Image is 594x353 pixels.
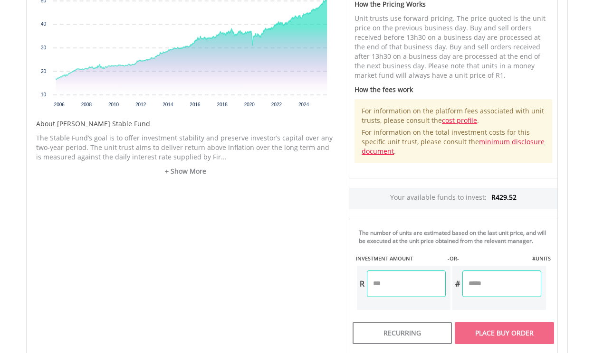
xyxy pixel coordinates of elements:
[163,102,173,107] text: 2014
[362,106,545,125] p: For information on the platform fees associated with unit trusts, please consult the .
[442,116,477,125] a: cost profile
[357,270,367,297] div: R
[362,137,545,156] a: minimum disclosure document
[359,229,554,245] div: The number of units are estimated based on the last unit price, and will be executed at the unit ...
[41,21,47,27] text: 40
[41,45,47,50] text: 30
[362,128,545,156] p: For information on the total investment costs for this specific unit trust, please consult the .
[54,102,65,107] text: 2006
[36,167,335,176] a: + Show More
[298,102,309,107] text: 2024
[353,322,452,344] div: Recurring
[36,119,335,129] h5: About [PERSON_NAME] Stable Fund
[356,255,413,262] label: INVESTMENT AMOUNT
[81,102,92,107] text: 2008
[452,270,462,297] div: #
[354,14,552,80] p: Unit trusts use forward pricing. The price quoted is the unit price on the previous business day....
[354,85,413,94] span: How the fees work
[448,255,459,262] label: -OR-
[190,102,201,107] text: 2016
[108,102,119,107] text: 2010
[217,102,228,107] text: 2018
[244,102,255,107] text: 2020
[135,102,146,107] text: 2012
[36,133,335,162] p: The Stable Fund’s goal is to offer investment stability and preserve investor’s capital over any ...
[532,255,551,262] label: #UNITS
[41,92,47,97] text: 10
[271,102,282,107] text: 2022
[455,322,554,344] div: Place Buy Order
[349,188,557,209] div: Your available funds to invest:
[491,193,517,202] span: R429.52
[41,69,47,74] text: 20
